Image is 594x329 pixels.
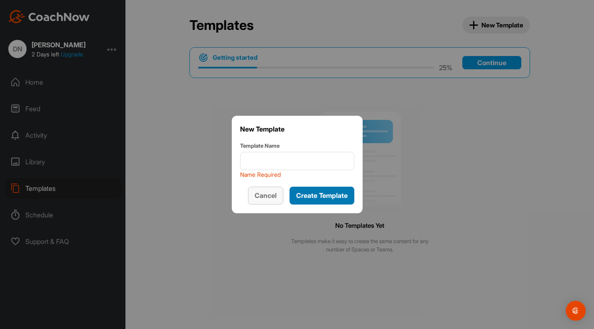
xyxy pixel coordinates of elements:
button: Create Template [290,187,354,205]
p: New Template [240,124,354,134]
span: Create Template [296,191,348,200]
label: Template Name [240,142,354,150]
div: Open Intercom Messenger [566,301,586,321]
button: Cancel [248,187,283,205]
p: Name Required [240,170,354,179]
span: Cancel [255,191,277,200]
